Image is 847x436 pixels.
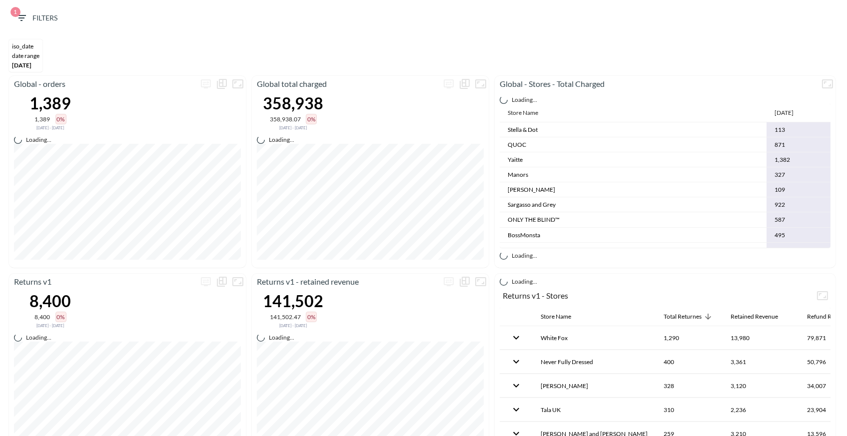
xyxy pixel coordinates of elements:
[731,311,791,323] span: Retained Revenue
[30,124,71,130] div: Compared to Aug 18, 2025 - Aug 19, 2025
[508,329,525,346] button: expand row
[263,291,324,311] div: 141,502
[767,152,831,167] td: 1,382
[500,243,767,258] td: What [PERSON_NAME]
[508,353,525,370] button: expand row
[15,12,57,24] span: Filters
[664,311,715,323] span: Total Returnes
[767,122,831,137] td: 113
[306,114,317,124] div: 0%
[55,114,66,124] div: 0%
[500,137,767,152] td: QUOC
[270,115,301,123] div: 358,938.07
[500,182,767,197] td: [PERSON_NAME]
[500,92,831,104] div: Loading...
[9,276,198,288] p: Returns v1
[12,61,31,69] span: [DATE]
[55,312,66,322] div: 0%
[441,76,457,92] span: Display settings
[500,228,767,243] td: BossMonsta
[723,350,799,374] th: 3,361
[10,7,20,17] span: 1
[767,212,831,227] td: 587
[495,78,820,90] p: Global - Stores - Total Charged
[252,276,441,288] p: Returns v1 - retained revenue
[30,93,71,113] div: 1,389
[457,76,473,92] div: Show chart as table
[9,78,198,90] p: Global - orders
[723,326,799,350] th: 13,980
[252,78,441,90] p: Global total charged
[11,9,61,27] button: 1Filters
[457,274,473,290] div: Show chart as table
[500,167,767,182] td: Manors
[656,326,723,350] th: 1,290
[503,291,815,300] div: Returns v1 - Stores
[508,401,525,418] button: expand row
[731,311,778,323] div: Retained Revenue
[541,311,571,323] div: Store Name
[656,350,723,374] th: 400
[500,212,767,227] td: ONLY THE BLIND™
[500,197,767,212] td: Sargasso and Grey
[508,377,525,394] button: expand row
[723,398,799,422] th: 2,236
[441,274,457,290] span: Display settings
[230,274,246,290] button: Fullscreen
[767,137,831,152] td: 871
[815,288,831,304] button: Fullscreen
[500,274,831,286] div: Loading...
[306,312,317,322] div: 0%
[214,274,230,290] div: Show chart as table
[767,104,831,122] th: [DATE]
[500,152,767,167] td: Yaitte
[767,243,831,258] td: 544
[14,330,241,342] div: Loading...
[263,93,324,113] div: 358,938
[35,115,50,123] div: 1,389
[500,122,767,137] td: Stella & Dot
[270,313,301,321] div: 141,502.47
[35,313,50,321] div: 8,400
[500,104,767,122] th: Store Name
[263,322,324,328] div: Compared to Aug 18, 2025 - Aug 19, 2025
[656,374,723,398] th: 328
[12,42,39,50] div: iso_date
[656,398,723,422] th: 310
[473,274,489,290] button: Fullscreen
[820,76,836,92] button: Fullscreen
[263,124,324,130] div: Compared to Aug 18, 2025 - Aug 19, 2025
[541,311,584,323] span: Store Name
[533,326,656,350] th: White Fox
[30,291,71,311] div: 8,400
[723,374,799,398] th: 3,120
[767,228,831,243] td: 495
[767,167,831,182] td: 327
[257,132,484,144] div: Loading...
[198,76,214,92] span: Display settings
[230,76,246,92] button: Fullscreen
[533,350,656,374] th: Never Fully Dressed
[198,274,214,290] span: Display settings
[664,311,702,323] div: Total Returnes
[767,197,831,212] td: 922
[30,322,71,328] div: Compared to Aug 18, 2025 - Aug 19, 2025
[500,248,537,260] div: Loading...
[473,76,489,92] button: Fullscreen
[767,182,831,197] td: 109
[12,52,39,59] div: DATE RANGE
[257,330,484,342] div: Loading...
[14,132,241,144] div: Loading...
[533,374,656,398] th: Damson Madder
[214,76,230,92] div: Show chart as table
[533,398,656,422] th: Tala UK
